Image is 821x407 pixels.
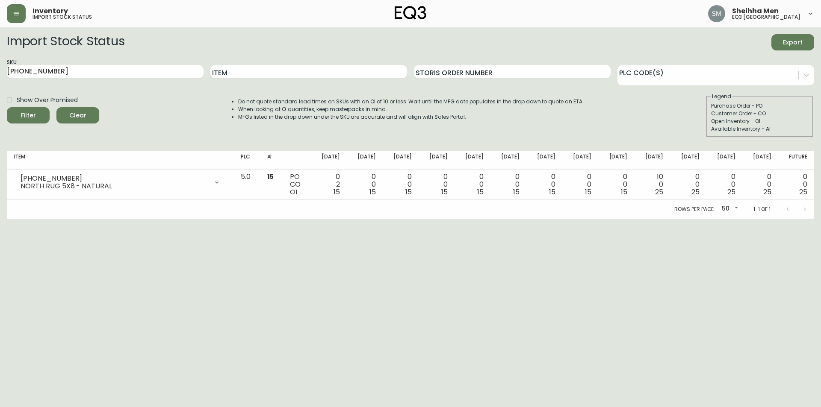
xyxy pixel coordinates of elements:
[260,151,284,170] th: AI
[711,102,809,110] div: Purchase Order - PO
[711,110,809,117] div: Customer Order - CO
[390,173,412,196] div: 0 0
[32,15,92,20] h5: import stock status
[711,93,732,100] legend: Legend
[441,187,448,197] span: 15
[605,173,627,196] div: 0 0
[354,173,376,196] div: 0 0
[718,202,740,216] div: 50
[569,173,591,196] div: 0 0
[763,187,771,197] span: 25
[405,187,412,197] span: 15
[14,173,227,192] div: [PHONE_NUMBER]NORTH RUG 5X8 - NATURAL
[234,151,260,170] th: PLC
[778,151,814,170] th: Future
[490,151,526,170] th: [DATE]
[290,187,297,197] span: OI
[32,8,68,15] span: Inventory
[238,113,584,121] li: MFGs listed in the drop down under the SKU are accurate and will align with Sales Portal.
[549,187,555,197] span: 15
[17,96,78,105] span: Show Over Promised
[21,110,36,121] div: Filter
[621,187,627,197] span: 15
[655,187,663,197] span: 25
[708,5,725,22] img: cfa6f7b0e1fd34ea0d7b164297c1067f
[562,151,598,170] th: [DATE]
[691,187,700,197] span: 25
[310,151,346,170] th: [DATE]
[7,34,124,50] h2: Import Stock Status
[778,37,807,48] span: Export
[674,205,715,213] p: Rows per page:
[785,173,807,196] div: 0 0
[497,173,520,196] div: 0 0
[533,173,555,196] div: 0 0
[7,151,234,170] th: Item
[713,173,735,196] div: 0 0
[395,6,426,20] img: logo
[419,151,455,170] th: [DATE]
[317,173,340,196] div: 0 2
[732,8,779,15] span: Sheihha Men
[526,151,562,170] th: [DATE]
[56,107,99,123] button: Clear
[383,151,419,170] th: [DATE]
[369,187,376,197] span: 15
[238,105,584,113] li: When looking at OI quantities, keep masterpacks in mind.
[634,151,670,170] th: [DATE]
[771,34,814,50] button: Export
[238,98,584,105] li: Do not quote standard lead times on SKUs with an OI of 10 or less. Wait until the MFG date popula...
[21,175,208,182] div: [PHONE_NUMBER]
[334,187,340,197] span: 15
[461,173,484,196] div: 0 0
[799,187,807,197] span: 25
[7,107,50,123] button: Filter
[711,125,809,133] div: Available Inventory - AI
[585,187,591,197] span: 15
[677,173,699,196] div: 0 0
[706,151,742,170] th: [DATE]
[455,151,490,170] th: [DATE]
[749,173,771,196] div: 0 0
[727,187,735,197] span: 25
[670,151,706,170] th: [DATE]
[641,173,663,196] div: 10 0
[290,173,304,196] div: PO CO
[21,182,208,190] div: NORTH RUG 5X8 - NATURAL
[234,170,260,200] td: 5.0
[732,15,800,20] h5: eq3 [GEOGRAPHIC_DATA]
[598,151,634,170] th: [DATE]
[347,151,383,170] th: [DATE]
[267,172,274,182] span: 15
[753,205,771,213] p: 1-1 of 1
[63,110,92,121] span: Clear
[742,151,778,170] th: [DATE]
[425,173,448,196] div: 0 0
[513,187,520,197] span: 15
[477,187,484,197] span: 15
[711,117,809,125] div: Open Inventory - OI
